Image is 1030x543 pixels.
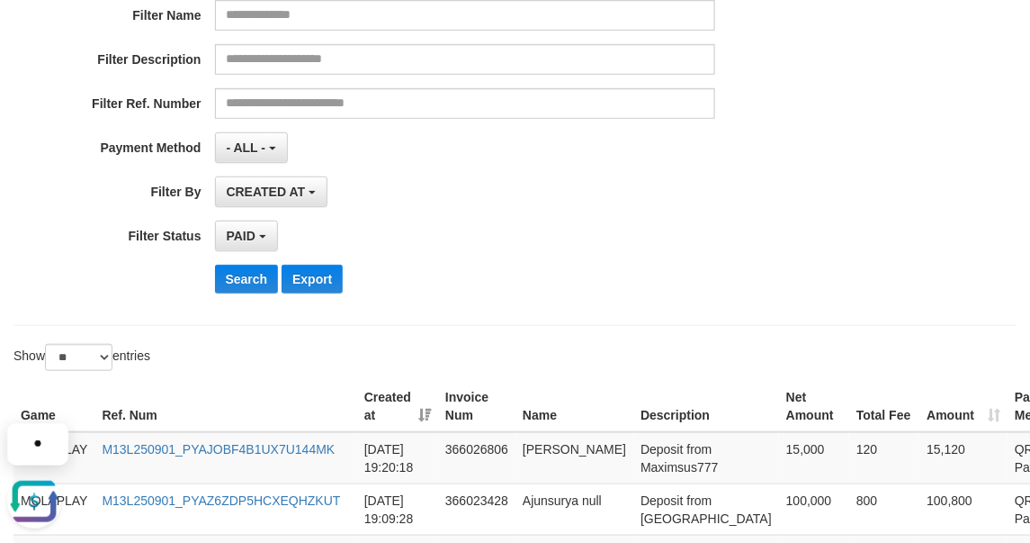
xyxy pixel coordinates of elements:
[920,484,1008,535] td: 100,800
[215,221,278,251] button: PAID
[438,484,515,535] td: 366023428
[515,484,633,535] td: Ajunsurya null
[438,432,515,484] td: 366026806
[920,432,1008,484] td: 15,120
[438,381,515,432] th: Invoice Num
[227,185,306,199] span: CREATED AT
[920,381,1008,432] th: Amount: activate to sort column ascending
[849,381,919,432] th: Total Fee
[633,484,779,535] td: Deposit from [GEOGRAPHIC_DATA]
[94,381,356,432] th: Ref. Num
[227,140,266,155] span: - ALL -
[13,344,150,371] label: Show entries
[357,432,438,484] td: [DATE] 19:20:18
[102,493,340,508] a: M13L250901_PYAZ6ZDP5HCXEQHZKUT
[633,432,779,484] td: Deposit from Maximsus777
[357,381,438,432] th: Created at: activate to sort column ascending
[515,432,633,484] td: [PERSON_NAME]
[779,484,849,535] td: 100,000
[849,432,919,484] td: 120
[515,381,633,432] th: Name
[633,381,779,432] th: Description
[215,132,288,163] button: - ALL -
[45,344,112,371] select: Showentries
[7,84,61,138] button: Open LiveChat chat widget
[227,229,255,243] span: PAID
[357,484,438,535] td: [DATE] 19:09:28
[779,432,849,484] td: 15,000
[13,381,94,432] th: Game
[779,381,849,432] th: Net Amount
[282,265,343,294] button: Export
[849,484,919,535] td: 800
[215,265,279,294] button: Search
[215,176,328,207] button: CREATED AT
